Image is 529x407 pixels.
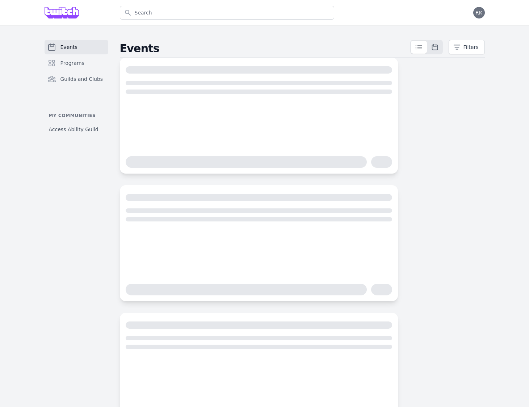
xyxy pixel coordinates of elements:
[49,126,98,133] span: Access Ability Guild
[45,7,79,18] img: Grove
[120,42,410,55] h2: Events
[45,123,108,136] a: Access Ability Guild
[449,40,485,54] button: Filters
[60,43,77,51] span: Events
[473,7,485,18] button: RK
[45,40,108,136] nav: Sidebar
[475,10,482,15] span: RK
[45,113,108,119] p: My communities
[120,6,334,20] input: Search
[45,72,108,86] a: Guilds and Clubs
[60,75,103,83] span: Guilds and Clubs
[45,40,108,54] a: Events
[60,59,84,67] span: Programs
[45,56,108,70] a: Programs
